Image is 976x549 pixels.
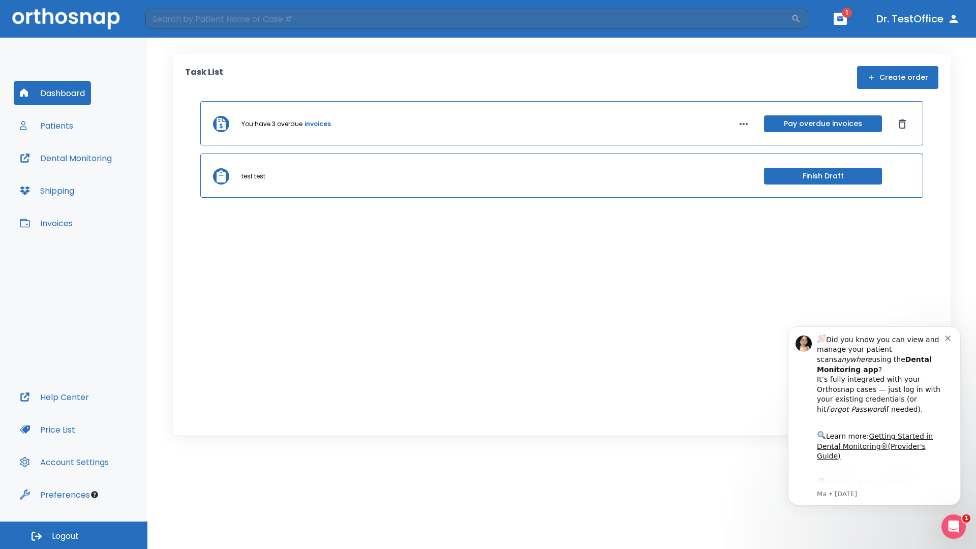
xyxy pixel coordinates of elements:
[185,66,223,89] p: Task List
[894,116,910,132] button: Dismiss
[14,81,91,105] button: Dashboard
[764,115,882,132] button: Pay overdue invoices
[941,514,966,539] iframe: Intercom live chat
[872,10,964,28] button: Dr. TestOffice
[962,514,970,523] span: 1
[241,119,302,129] p: You have 3 overdue
[857,66,938,89] button: Create order
[14,146,118,170] button: Dental Monitoring
[90,490,99,499] div: Tooltip anchor
[14,417,81,442] button: Price List
[773,314,976,544] iframe: Intercom notifications message
[14,113,79,138] button: Patients
[145,9,791,29] input: Search by Patient Name or Case #
[14,450,115,474] button: Account Settings
[304,119,331,129] a: invoices
[14,482,96,507] button: Preferences
[14,211,79,235] button: Invoices
[14,178,80,203] button: Shipping
[52,531,79,542] span: Logout
[12,8,120,29] img: Orthosnap
[241,172,265,181] p: test test
[14,385,95,409] button: Help Center
[764,168,882,185] button: Finish Draft
[842,8,852,18] span: 1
